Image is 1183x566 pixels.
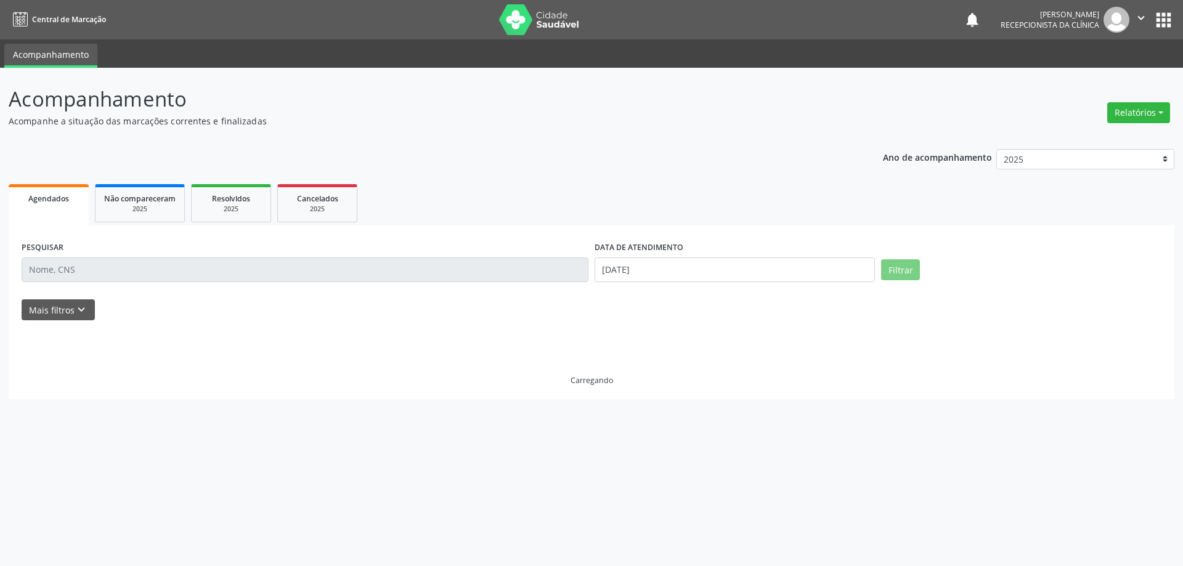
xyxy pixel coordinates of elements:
[9,115,824,127] p: Acompanhe a situação das marcações correntes e finalizadas
[200,204,262,214] div: 2025
[595,257,875,282] input: Selecione um intervalo
[22,299,95,321] button: Mais filtroskeyboard_arrow_down
[9,9,106,30] a: Central de Marcação
[212,193,250,204] span: Resolvidos
[287,204,348,214] div: 2025
[32,14,106,25] span: Central de Marcação
[1104,7,1129,33] img: img
[1129,7,1153,33] button: 
[297,193,338,204] span: Cancelados
[104,204,176,214] div: 2025
[1153,9,1174,31] button: apps
[4,44,97,68] a: Acompanhamento
[1001,20,1099,30] span: Recepcionista da clínica
[104,193,176,204] span: Não compareceram
[9,84,824,115] p: Acompanhamento
[964,11,981,28] button: notifications
[1001,9,1099,20] div: [PERSON_NAME]
[881,259,920,280] button: Filtrar
[571,375,613,386] div: Carregando
[1107,102,1170,123] button: Relatórios
[883,149,992,164] p: Ano de acompanhamento
[1134,11,1148,25] i: 
[28,193,69,204] span: Agendados
[595,238,683,257] label: DATA DE ATENDIMENTO
[22,257,588,282] input: Nome, CNS
[75,303,88,317] i: keyboard_arrow_down
[22,238,63,257] label: PESQUISAR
